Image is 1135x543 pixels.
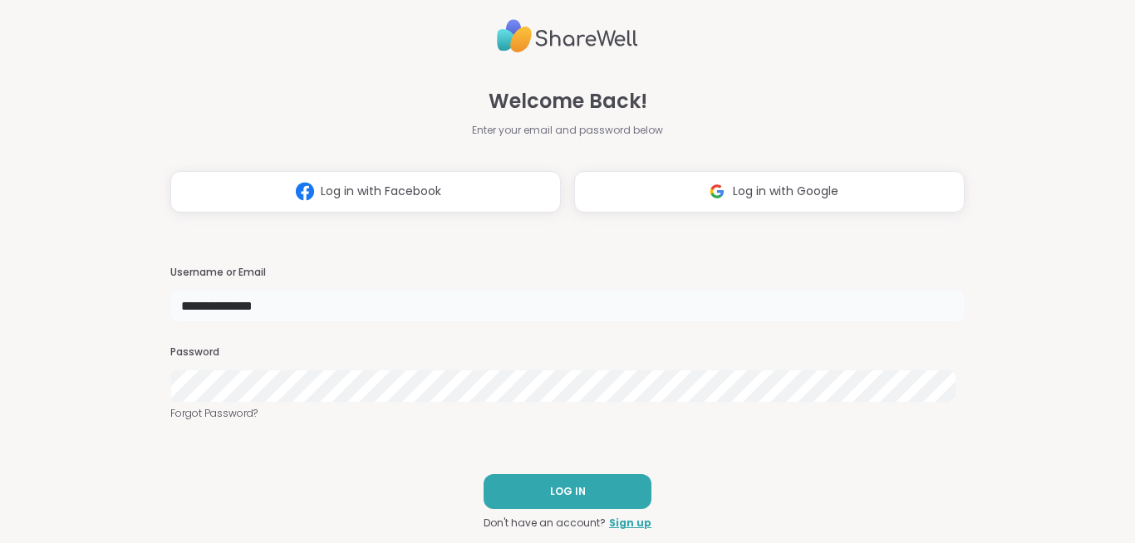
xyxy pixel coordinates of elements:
img: ShareWell Logomark [701,176,733,207]
span: Log in with Facebook [321,183,441,200]
button: LOG IN [484,474,651,509]
span: Log in with Google [733,183,838,200]
span: LOG IN [550,484,586,499]
span: Enter your email and password below [472,123,663,138]
h3: Password [170,345,965,360]
span: Don't have an account? [484,516,606,531]
h3: Username or Email [170,266,965,280]
a: Forgot Password? [170,406,965,421]
span: Welcome Back! [489,86,647,116]
button: Log in with Google [574,171,965,213]
button: Log in with Facebook [170,171,561,213]
img: ShareWell Logomark [289,176,321,207]
img: ShareWell Logo [497,12,638,60]
a: Sign up [609,516,651,531]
